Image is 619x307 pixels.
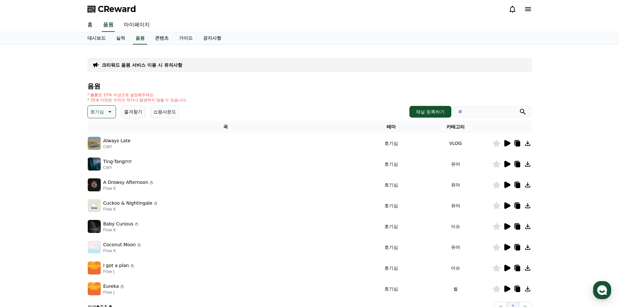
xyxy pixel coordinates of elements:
[121,105,145,118] button: 즐겨찾기
[174,32,198,45] a: 가이드
[419,121,492,133] th: 카테고리
[103,248,142,253] p: Flow K
[111,32,130,45] a: 실적
[87,83,532,90] h4: 음원
[103,165,132,170] p: CWY
[88,262,101,275] img: music
[364,195,419,216] td: 호기심
[419,237,492,258] td: 유머
[364,216,419,237] td: 호기심
[103,290,125,295] p: Flow J
[364,154,419,174] td: 호기심
[87,121,364,133] th: 곡
[419,258,492,278] td: 이슈
[103,227,139,233] p: Flow K
[82,18,98,32] a: 홈
[87,105,116,118] button: 호기심
[88,220,101,233] img: music
[87,4,136,14] a: CReward
[102,18,115,32] a: 음원
[103,241,136,248] p: Coconut Moon
[90,107,104,116] p: 호기심
[119,18,155,32] a: 마이페이지
[419,174,492,195] td: 유머
[364,121,419,133] th: 테마
[103,207,158,212] p: Flow K
[87,97,187,103] p: * 35초 미만은 수익이 적거나 발생하지 않을 수 있습니다.
[103,283,119,290] p: Eureka
[419,216,492,237] td: 이슈
[103,144,131,149] p: CWY
[103,200,152,207] p: Cuckoo & Nightingale
[419,195,492,216] td: 유머
[364,278,419,299] td: 호기심
[88,282,101,295] img: music
[198,32,226,45] a: 공지사항
[419,133,492,154] td: VLOG
[364,258,419,278] td: 호기심
[419,154,492,174] td: 유머
[103,262,129,269] p: I got a plan
[82,32,111,45] a: 대시보드
[103,158,132,165] p: Ting-Tangrrrr
[88,199,101,212] img: music
[88,241,101,254] img: music
[103,137,131,144] p: Always Late
[103,269,135,274] p: Flow J
[88,178,101,191] img: music
[103,221,134,227] p: Baby Curious
[103,179,148,186] p: A Drowsy Afternoon
[102,62,182,68] a: 크리워드 음원 서비스 이용 시 유의사항
[364,133,419,154] td: 호기심
[364,237,419,258] td: 호기심
[364,174,419,195] td: 호기심
[419,278,492,299] td: 썰
[88,137,101,150] img: music
[133,32,147,45] a: 음원
[409,106,451,118] button: 채널 등록하기
[87,92,187,97] p: * 볼륨은 15% 이상으로 설정해주세요.
[150,32,174,45] a: 콘텐츠
[88,158,101,171] img: music
[98,4,136,14] span: CReward
[103,186,154,191] p: Flow K
[150,105,179,118] button: 쇼핑사운드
